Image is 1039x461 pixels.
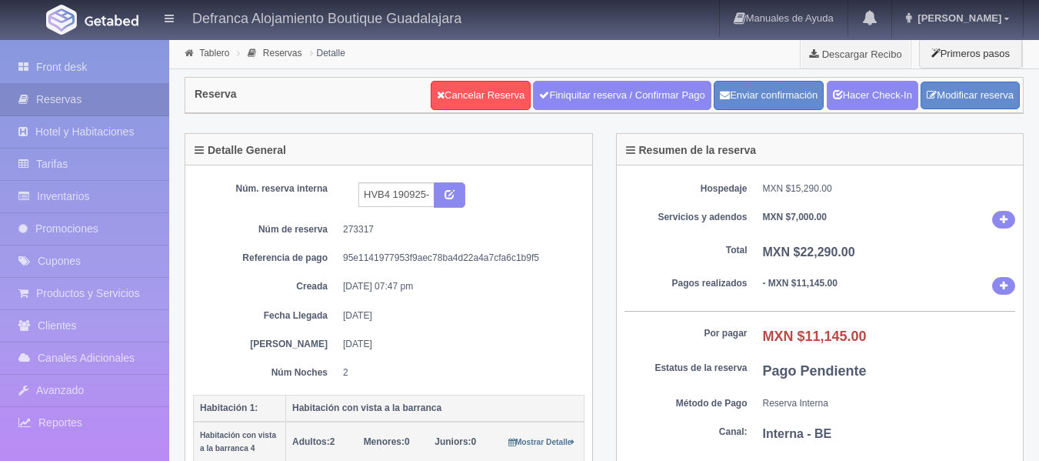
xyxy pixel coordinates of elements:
dd: [DATE] [343,309,573,322]
a: Hacer Check-In [827,81,918,110]
h4: Reserva [195,89,237,100]
dd: [DATE] [343,338,573,351]
b: Interna - BE [763,427,832,440]
dt: Estatus de la reserva [624,362,748,375]
span: 0 [435,436,476,447]
b: Habitación 1: [200,403,258,413]
li: Detalle [306,45,349,60]
dt: Referencia de pago [205,252,328,265]
a: Cancelar Reserva [431,81,531,110]
b: MXN $11,145.00 [763,329,867,344]
b: - MXN $11,145.00 [763,278,838,289]
dt: Canal: [624,426,748,439]
strong: Juniors: [435,436,471,447]
button: Primeros pasos [919,38,1022,68]
span: [PERSON_NAME] [914,12,1001,24]
a: Tablero [199,48,229,58]
small: Mostrar Detalle [508,438,575,446]
button: Enviar confirmación [714,81,824,110]
dd: [DATE] 07:47 pm [343,280,573,293]
h4: Resumen de la reserva [626,145,757,156]
th: Habitación con vista a la barranca [286,395,584,422]
dd: Reserva Interna [763,397,1016,410]
dd: 95e1141977953f9aec78ba4d22a4a7cfa6c1b9f5 [343,252,573,265]
dd: 2 [343,366,573,379]
a: Descargar Recibo [801,38,911,69]
b: Pago Pendiente [763,363,867,379]
dt: Método de Pago [624,397,748,410]
h4: Defranca Alojamiento Boutique Guadalajara [192,8,461,27]
b: MXN $22,290.00 [763,246,855,259]
strong: Menores: [364,436,405,447]
dt: Núm de reserva [205,223,328,236]
dt: [PERSON_NAME] [205,338,328,351]
dt: Total [624,244,748,257]
small: Habitación con vista a la barranca 4 [200,431,276,453]
span: 0 [364,436,410,447]
h4: Detalle General [195,145,286,156]
dt: Por pagar [624,327,748,340]
img: Getabed [85,15,138,26]
dt: Núm. reserva interna [205,182,328,195]
dt: Pagos realizados [624,277,748,290]
dt: Fecha Llegada [205,309,328,322]
b: MXN $7,000.00 [763,212,827,222]
dt: Creada [205,280,328,293]
a: Finiquitar reserva / Confirmar Pago [533,81,711,110]
dt: Hospedaje [624,182,748,195]
a: Reservas [263,48,302,58]
dd: 273317 [343,223,573,236]
dt: Servicios y adendos [624,211,748,224]
a: Mostrar Detalle [508,436,575,447]
img: Getabed [46,5,77,35]
dd: MXN $15,290.00 [763,182,1016,195]
dt: Núm Noches [205,366,328,379]
strong: Adultos: [292,436,330,447]
span: 2 [292,436,335,447]
a: Modificar reserva [921,82,1020,110]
